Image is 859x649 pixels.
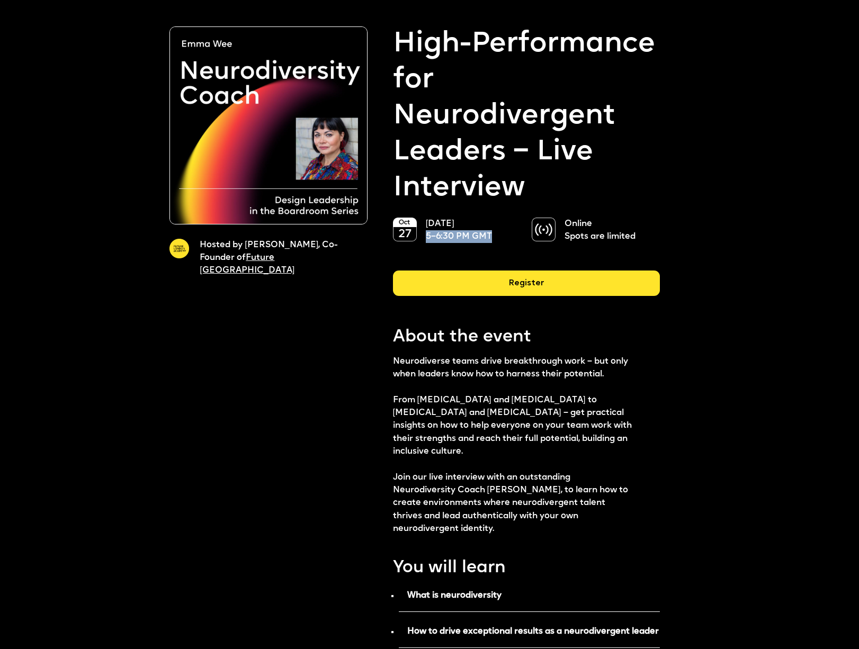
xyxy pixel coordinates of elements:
[407,627,659,636] strong: How to drive exceptional results as a neurodivergent leader
[426,218,512,244] p: [DATE] 5–6:30 PM GMT
[393,271,660,304] a: Register
[393,355,633,536] p: Neurodiverse teams drive breakthrough work – but only when leaders know how to harness their pote...
[393,26,660,207] strong: High-Performance for Neurodivergent Leaders – Live Interview
[393,271,660,296] div: Register
[393,556,660,580] p: You will learn
[565,218,650,244] p: Online Spots are limited
[200,254,294,275] a: Future [GEOGRAPHIC_DATA]
[407,591,502,600] strong: What is neurodiversity
[200,239,351,277] p: Hosted by [PERSON_NAME], Co-Founder of
[169,239,189,258] img: A yellow circle with Future London Academy logo
[393,326,660,349] p: About the event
